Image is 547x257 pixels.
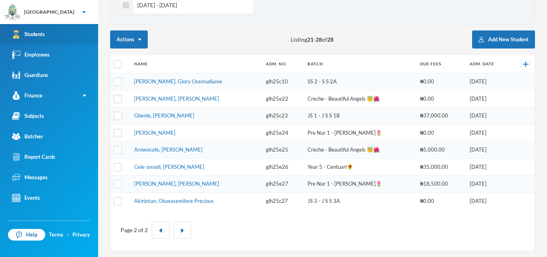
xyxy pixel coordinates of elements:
div: Page 2 of 2 [121,226,148,234]
span: Listing - of [291,35,334,44]
td: [DATE] [466,192,510,209]
a: Privacy [72,231,90,239]
div: [GEOGRAPHIC_DATA] [24,8,74,16]
td: ₦0.00 [416,73,465,91]
td: ₦37,000.00 [416,107,465,125]
td: SS 2 - S S 2A [304,73,416,91]
td: glh25e22 [262,90,304,107]
td: JS 3 - J S S 3A [304,192,416,209]
td: glh25e27 [262,176,304,193]
td: Creche - Beautiful Angels 😇🌺 [304,90,416,107]
b: 28 [316,36,322,43]
th: Batch [304,55,416,73]
b: 21 [307,36,314,43]
td: ₦0.00 [416,192,465,209]
div: Guardians [12,71,48,79]
th: Adm. Date [466,55,510,73]
td: glh25c10 [262,73,304,91]
th: Adm. No. [262,55,304,73]
div: Report Cards [12,153,55,161]
td: [DATE] [466,90,510,107]
a: Terms [49,231,63,239]
th: Due Fees [416,55,465,73]
button: Add New Student [472,30,535,49]
b: 28 [327,36,334,43]
td: ₦5,000.00 [416,142,465,159]
a: [PERSON_NAME], [PERSON_NAME] [134,95,219,102]
td: [DATE] [466,73,510,91]
div: Subjects [12,112,44,120]
div: Events [12,194,40,202]
a: [PERSON_NAME], Glory Osemudiame [134,78,222,85]
td: glh25e26 [262,158,304,176]
a: [PERSON_NAME], [PERSON_NAME] [134,180,219,187]
div: Messages [12,173,48,182]
a: Gbenle, [PERSON_NAME] [134,112,194,119]
a: Akinlotan, Oluwasemilore Precious [134,198,214,204]
img: + [523,61,529,67]
td: ₦18,500.00 [416,176,465,193]
td: ₦0.00 [416,124,465,142]
td: Year 5 - Centuari🌻 [304,158,416,176]
a: Arowosafe, [PERSON_NAME] [134,146,203,153]
td: Pre Nur 1 - [PERSON_NAME]🌷 [304,176,416,193]
td: [DATE] [466,158,510,176]
a: Help [8,229,45,241]
td: glh25c27 [262,192,304,209]
th: Name [130,55,261,73]
div: Finance [12,91,42,100]
td: glh25c23 [262,107,304,125]
td: [DATE] [466,176,510,193]
a: [PERSON_NAME] [134,130,175,136]
div: · [67,231,69,239]
td: ₦0.00 [416,90,465,107]
button: Actions [110,30,148,49]
div: Batches [12,132,43,141]
td: JS 1 - J S S 1B [304,107,416,125]
div: Students [12,30,45,38]
td: glh25e25 [262,142,304,159]
div: Employees [12,51,50,59]
img: logo [4,4,20,20]
td: [DATE] [466,124,510,142]
td: [DATE] [466,107,510,125]
td: Creche - Beautiful Angels 😇🌺 [304,142,416,159]
td: [DATE] [466,142,510,159]
a: Cele-amadi, [PERSON_NAME] [134,164,204,170]
td: glh25e24 [262,124,304,142]
td: Pre Nur 1 - [PERSON_NAME]🌷 [304,124,416,142]
td: ₦35,000.00 [416,158,465,176]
